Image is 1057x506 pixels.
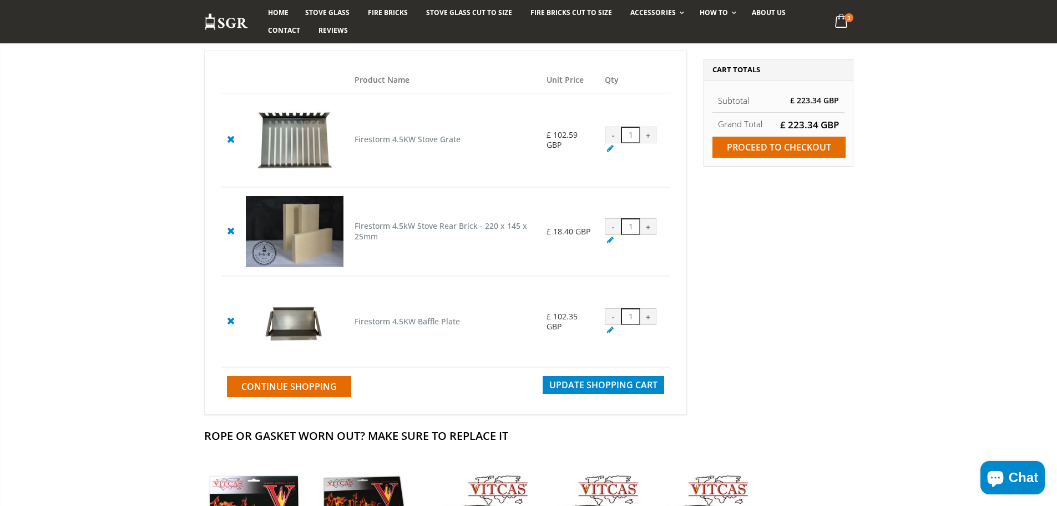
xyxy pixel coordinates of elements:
a: How To [691,4,742,22]
div: - [605,308,621,325]
a: 3 [830,11,853,33]
a: Stove Glass Cut To Size [418,4,520,22]
span: £ 102.59 GBP [547,129,578,150]
th: Qty [599,68,669,93]
span: Stove Glass [305,8,350,17]
span: £ 102.35 GBP [547,311,578,332]
span: Stove Glass Cut To Size [426,8,512,17]
img: Stove Glass Replacement [204,13,249,31]
div: + [640,308,656,325]
a: Firestorm 4.5kW Stove Rear Brick - 220 x 145 x 25mm [355,221,527,242]
span: 3 [844,13,853,22]
a: Continue Shopping [227,376,351,397]
input: Proceed to checkout [712,137,846,158]
a: Home [260,4,297,22]
th: Unit Price [541,68,599,93]
span: £ 223.34 GBP [790,95,839,106]
th: Product Name [349,68,542,93]
img: Firestorm 4.5kW Stove Rear Brick - 220 x 145 x 25mm [246,196,343,267]
a: Firestorm 4.5KW Stove Grate [355,134,461,144]
span: About us [752,8,786,17]
span: Fire Bricks Cut To Size [530,8,612,17]
span: £ 223.34 GBP [780,118,839,131]
button: Update Shopping Cart [543,376,664,394]
img: Firestorm 4.5KW Baffle Plate [246,285,343,358]
span: Update Shopping Cart [549,379,658,391]
a: Fire Bricks Cut To Size [522,4,620,22]
div: + [640,218,656,235]
a: About us [744,4,794,22]
span: Cart Totals [712,64,760,74]
a: Fire Bricks [360,4,416,22]
span: Continue Shopping [241,380,337,393]
span: Home [268,8,289,17]
a: Contact [260,22,308,39]
span: Contact [268,26,300,35]
div: - [605,127,621,143]
a: Stove Glass [297,4,358,22]
span: How To [700,8,728,17]
span: Subtotal [718,95,749,106]
div: + [640,127,656,143]
inbox-online-store-chat: Shopify online store chat [977,461,1048,497]
span: Accessories [630,8,675,17]
h2: Rope Or Gasket Worn Out? Make Sure To Replace It [204,428,853,443]
strong: Grand Total [718,118,762,129]
div: - [605,218,621,235]
img: Firestorm 4.5KW Stove Grate [246,102,343,178]
a: Firestorm 4.5KW Baffle Plate [355,316,460,327]
a: Accessories [622,4,689,22]
span: £ 18.40 GBP [547,226,590,237]
a: Reviews [310,22,356,39]
span: Fire Bricks [368,8,408,17]
span: Reviews [318,26,348,35]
